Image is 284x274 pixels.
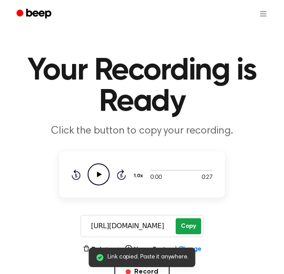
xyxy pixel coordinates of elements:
[83,245,112,254] button: Delete
[125,245,201,254] button: Never Expires|Change
[133,169,146,183] button: 1.0x
[10,55,274,118] h1: Your Recording is Ready
[150,173,161,182] span: 0:00
[175,245,177,254] span: |
[179,245,201,254] span: Change
[117,244,120,255] span: |
[253,3,274,24] button: Open menu
[10,6,59,22] a: Beep
[107,253,188,262] span: Link copied. Paste it anywhere.
[202,173,213,182] span: 0:27
[10,124,274,137] p: Click the button to copy your recording.
[176,218,201,234] button: Copy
